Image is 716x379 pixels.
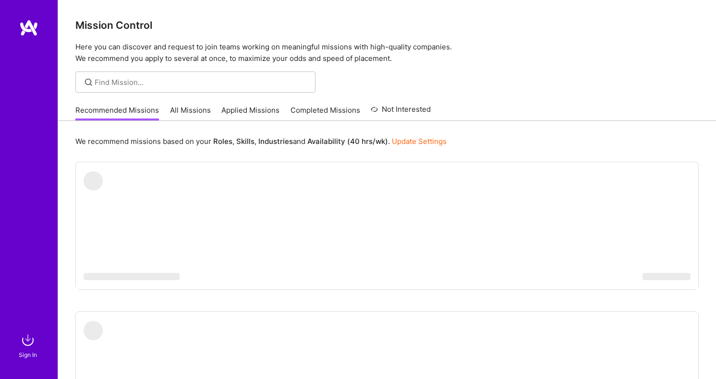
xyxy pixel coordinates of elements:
img: logo [19,19,38,36]
p: Here you can discover and request to join teams working on meaningful missions with high-quality ... [75,41,699,64]
a: Not Interested [371,104,431,121]
a: Recommended Missions [75,105,159,121]
b: Roles [213,137,232,146]
a: All Missions [170,105,211,121]
a: Completed Missions [291,105,360,121]
p: We recommend missions based on your , , and . [75,136,447,146]
a: sign inSign In [20,331,37,360]
div: Sign In [19,350,37,360]
a: Applied Missions [221,105,279,121]
b: Industries [258,137,293,146]
i: icon SearchGrey [83,77,94,88]
input: Find Mission... [95,77,308,87]
b: Availability (40 hrs/wk) [307,137,388,146]
b: Skills [236,137,255,146]
h3: Mission Control [75,19,699,31]
a: Update Settings [392,137,447,146]
img: sign in [18,331,37,350]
